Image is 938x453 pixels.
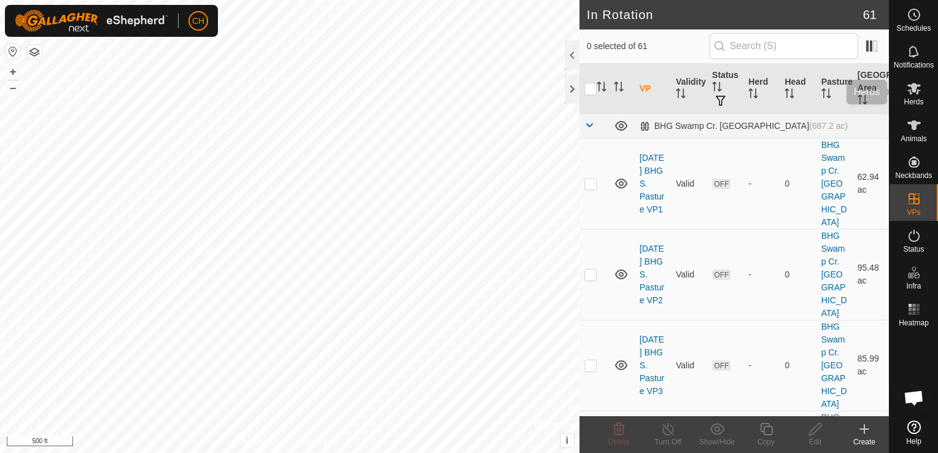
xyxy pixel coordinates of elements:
span: Delete [608,438,630,446]
p-sorticon: Activate to sort [597,83,607,93]
a: [DATE] BHG S. Pasture VP3 [640,335,664,396]
p-sorticon: Activate to sort [748,90,758,100]
p-sorticon: Activate to sort [614,83,624,93]
a: BHG Swamp Cr. [GEOGRAPHIC_DATA] [821,140,847,227]
td: 62.94 ac [853,138,889,229]
span: Notifications [894,61,934,69]
th: Validity [671,64,707,114]
a: BHG Swamp Cr. [GEOGRAPHIC_DATA] [821,231,847,318]
td: Valid [671,138,707,229]
a: BHG Swamp Cr. [GEOGRAPHIC_DATA] [821,322,847,409]
p-sorticon: Activate to sort [785,90,794,100]
td: 0 [780,138,816,229]
div: Edit [791,436,840,447]
a: Contact Us [302,437,338,448]
span: 61 [863,6,877,24]
span: 0 selected of 61 [587,40,710,53]
td: 0 [780,320,816,411]
button: i [560,434,574,447]
span: Herds [904,98,923,106]
td: 0 [780,229,816,320]
span: OFF [712,179,731,189]
div: Turn Off [643,436,692,447]
div: Open chat [896,379,932,416]
span: Neckbands [895,172,932,179]
th: Pasture [816,64,853,114]
th: Head [780,64,816,114]
span: (687.2 ac) [809,121,848,131]
button: + [6,64,20,79]
div: Copy [742,436,791,447]
p-sorticon: Activate to sort [858,96,867,106]
div: Show/Hide [692,436,742,447]
a: [DATE] BHG S. Pasture VP1 [640,153,664,214]
td: 85.99 ac [853,320,889,411]
span: Help [906,438,921,445]
div: BHG Swamp Cr. [GEOGRAPHIC_DATA] [640,121,848,131]
th: Herd [743,64,780,114]
span: Status [903,246,924,253]
div: - [748,359,775,372]
span: i [566,435,568,446]
a: [DATE] BHG S. Pasture VP2 [640,244,664,305]
span: Animals [901,135,927,142]
span: Infra [906,282,921,290]
h2: In Rotation [587,7,863,22]
div: - [748,177,775,190]
button: Map Layers [27,45,42,60]
th: VP [635,64,671,114]
img: Gallagher Logo [15,10,168,32]
div: - [748,268,775,281]
span: CH [192,15,204,28]
span: OFF [712,360,731,371]
p-sorticon: Activate to sort [676,90,686,100]
span: VPs [907,209,920,216]
th: [GEOGRAPHIC_DATA] Area [853,64,889,114]
span: Schedules [896,25,931,32]
span: OFF [712,269,731,280]
a: Privacy Policy [241,437,287,448]
p-sorticon: Activate to sort [712,83,722,93]
span: Heatmap [899,319,929,327]
td: Valid [671,320,707,411]
div: Create [840,436,889,447]
th: Status [707,64,743,114]
input: Search (S) [710,33,858,59]
p-sorticon: Activate to sort [821,90,831,100]
td: 95.48 ac [853,229,889,320]
button: – [6,80,20,95]
td: Valid [671,229,707,320]
button: Reset Map [6,44,20,59]
a: Help [890,416,938,450]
